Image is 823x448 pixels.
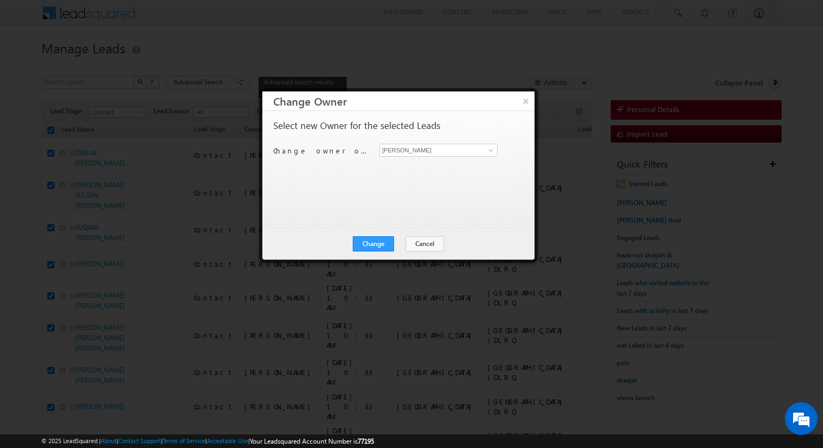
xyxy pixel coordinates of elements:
a: Terms of Service [163,437,205,444]
p: Select new Owner for the selected Leads [273,121,440,131]
a: Show All Items [483,145,496,156]
button: Cancel [406,236,444,251]
a: About [101,437,116,444]
p: Change owner of 50 leads to [273,146,371,156]
h3: Change Owner [273,91,535,111]
span: Your Leadsquared Account Number is [250,437,374,445]
button: Change [353,236,394,251]
a: Acceptable Use [207,437,248,444]
input: Type to Search [379,144,498,157]
a: Contact Support [118,437,161,444]
span: © 2025 LeadSquared | | | | | [41,436,374,446]
button: × [517,91,535,111]
span: 77195 [358,437,374,445]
